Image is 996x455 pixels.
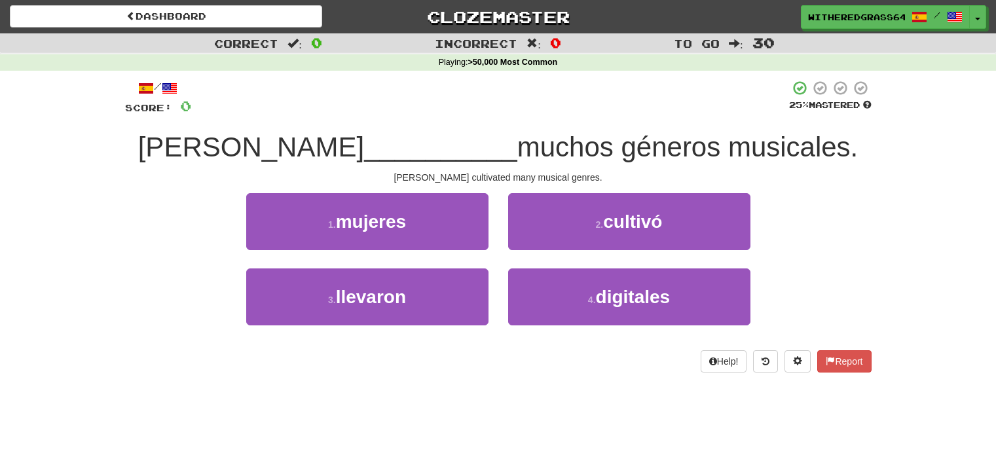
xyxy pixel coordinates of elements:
span: digitales [596,287,671,307]
span: : [729,38,743,49]
span: WitheredGrass6488 [808,11,905,23]
button: Report [817,350,871,373]
button: 3.llevaron [246,268,489,325]
span: 0 [311,35,322,50]
strong: >50,000 Most Common [468,58,557,67]
button: 1.mujeres [246,193,489,250]
span: 0 [180,98,191,114]
a: Dashboard [10,5,322,27]
button: Round history (alt+y) [753,350,778,373]
span: 30 [752,35,775,50]
span: muchos géneros musicales. [517,132,858,162]
small: 3 . [328,295,336,305]
a: Clozemaster [342,5,654,28]
div: Mastered [789,100,872,111]
div: [PERSON_NAME] cultivated many musical genres. [125,171,872,184]
span: 0 [550,35,561,50]
small: 4 . [588,295,596,305]
span: cultivó [603,211,662,232]
span: [PERSON_NAME] [138,132,364,162]
span: To go [674,37,720,50]
span: Score: [125,102,172,113]
a: WitheredGrass6488 / [801,5,970,29]
small: 2 . [596,219,604,230]
button: Help! [701,350,747,373]
span: Incorrect [435,37,517,50]
span: llevaron [336,287,406,307]
span: __________ [364,132,517,162]
span: Correct [214,37,278,50]
span: : [287,38,302,49]
span: 25 % [789,100,809,110]
span: mujeres [336,211,406,232]
small: 1 . [328,219,336,230]
span: : [526,38,541,49]
button: 4.digitales [508,268,750,325]
span: / [934,10,940,20]
div: / [125,80,191,96]
button: 2.cultivó [508,193,750,250]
